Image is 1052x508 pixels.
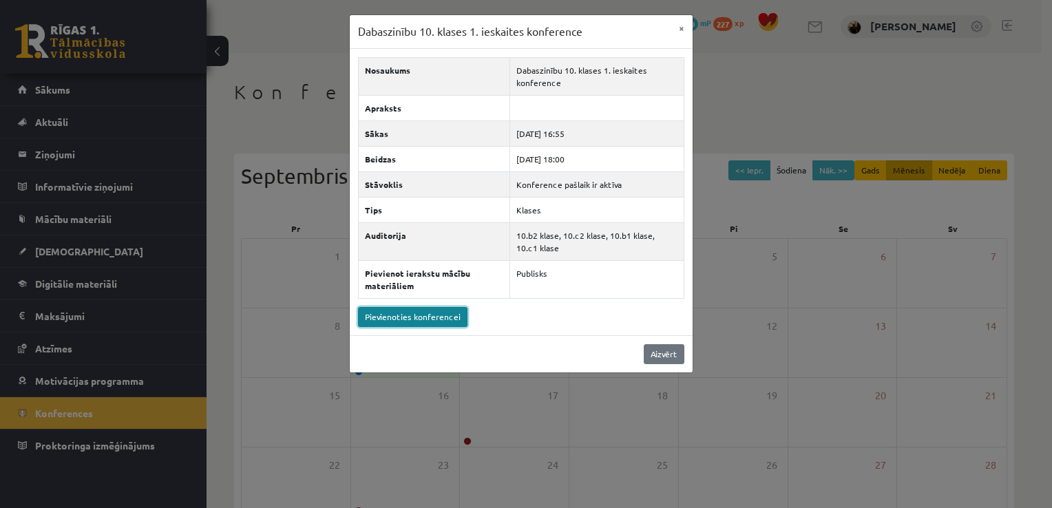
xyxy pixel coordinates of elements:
[510,57,684,95] td: Dabaszinību 10. klases 1. ieskaites konference
[358,307,467,327] a: Pievienoties konferencei
[510,197,684,222] td: Klases
[358,120,510,146] th: Sākas
[358,23,582,40] h3: Dabaszinību 10. klases 1. ieskaites konference
[358,222,510,260] th: Auditorija
[644,344,684,364] a: Aizvērt
[358,95,510,120] th: Apraksts
[358,260,510,298] th: Pievienot ierakstu mācību materiāliem
[510,171,684,197] td: Konference pašlaik ir aktīva
[671,15,693,41] button: ×
[358,57,510,95] th: Nosaukums
[510,120,684,146] td: [DATE] 16:55
[510,260,684,298] td: Publisks
[358,197,510,222] th: Tips
[358,171,510,197] th: Stāvoklis
[358,146,510,171] th: Beidzas
[510,222,684,260] td: 10.b2 klase, 10.c2 klase, 10.b1 klase, 10.c1 klase
[510,146,684,171] td: [DATE] 18:00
